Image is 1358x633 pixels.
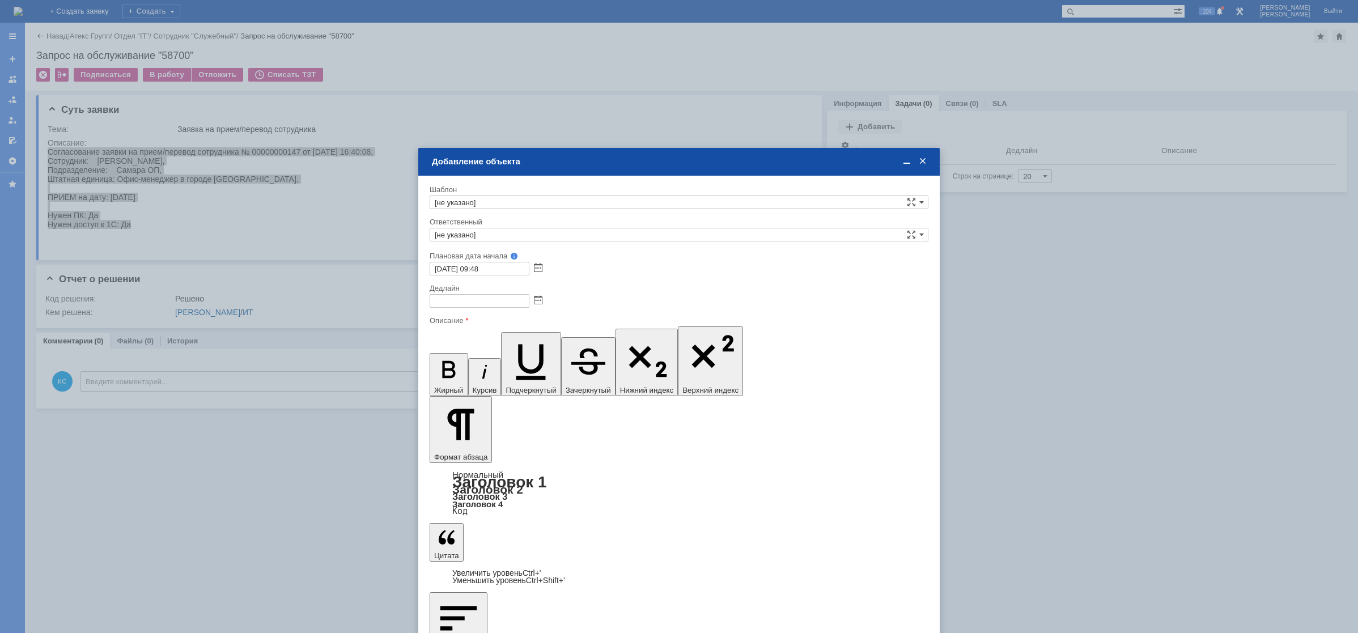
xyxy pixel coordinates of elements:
[452,473,547,491] a: Заголовок 1
[432,156,928,167] div: Добавление объекта
[561,337,616,396] button: Зачеркнутый
[430,218,926,226] div: Ответственный
[682,386,739,394] span: Верхний индекс
[430,284,926,292] div: Дедлайн
[452,506,468,516] a: Код
[430,523,464,562] button: Цитата
[430,353,468,396] button: Жирный
[917,156,928,167] span: Закрыть
[452,483,523,496] a: Заголовок 2
[620,386,674,394] span: Нижний индекс
[5,77,92,86] span: ПРИЕМ на дату: [DATE]
[5,32,122,41] span: Сотрудник: [PERSON_NAME],
[430,570,928,584] div: Цитата
[566,386,611,394] span: Зачеркнутый
[430,252,913,260] div: Плановая дата начала
[501,332,561,396] button: Подчеркнутый
[678,326,743,396] button: Верхний индекс
[5,41,118,50] span: Подразделение: Самара ОП,
[430,317,926,324] div: Описание
[430,186,926,193] div: Шаблон
[907,198,916,207] span: Сложная форма
[452,576,565,585] a: Decrease
[452,499,503,509] a: Заголовок 4
[452,470,503,479] a: Нормальный
[5,50,142,68] span: Штатная единица: Офис-менеджер в городе [GEOGRAPHIC_DATA],
[506,386,556,394] span: Подчеркнутый
[468,358,502,396] button: Курсив
[901,156,913,167] span: Свернуть (Ctrl + M)
[430,396,492,463] button: Формат абзаца
[907,230,916,239] span: Сложная форма
[434,386,464,394] span: Жирный
[434,453,487,461] span: Формат абзаца
[430,471,928,515] div: Формат абзаца
[616,329,678,396] button: Нижний индекс
[5,5,152,32] span: Согласование заявки на прием/перевод сотрудника № 00000000147 от [DATE] 16:40:08,
[473,386,497,394] span: Курсив
[452,491,507,502] a: Заголовок 3
[526,576,565,585] span: Ctrl+Shift+'
[523,568,541,577] span: Ctrl+'
[434,551,459,560] span: Цитата
[452,568,541,577] a: Increase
